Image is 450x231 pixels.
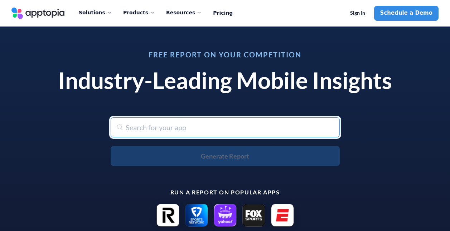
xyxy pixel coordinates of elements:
p: Run a report on popular apps [50,189,401,195]
a: Pricing [213,6,233,21]
img: Yahoo Sports: Scores and News icon [214,204,237,227]
h3: Free Report on Your Competition [50,51,401,58]
a: Sign In [344,6,371,21]
div: Products [123,5,155,20]
span: Sign In [350,10,365,16]
a: Schedule a Demo [374,6,439,21]
h1: Industry-Leading Mobile Insights [50,67,401,94]
img: FanDuel Sports Network icon [185,204,208,227]
div: Solutions [79,5,112,20]
div: Resources [166,5,202,20]
input: Search for your app [111,117,340,137]
img: Revolut: Send, spend and save icon [156,204,179,227]
img: ESPN: Live Sports & Scores icon [271,204,294,227]
img: FOX Sports: Watch Live Games icon [242,204,265,227]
